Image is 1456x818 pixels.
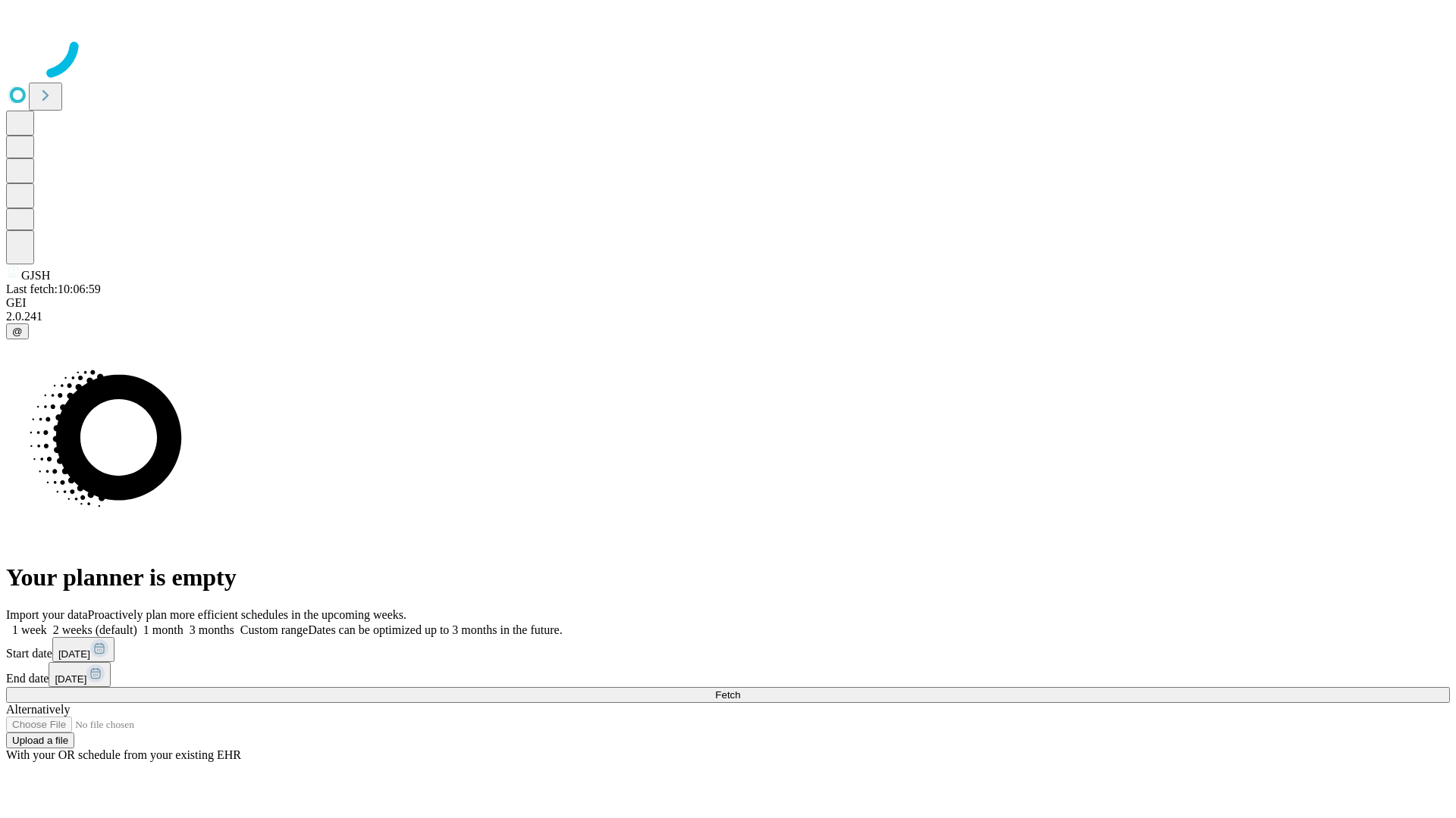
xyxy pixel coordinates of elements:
[6,637,1450,662] div: Start date
[12,623,47,636] span: 1 week
[308,623,562,636] span: Dates can be optimized up to 3 months in the future.
[12,326,23,337] span: @
[6,703,70,716] span: Alternatively
[6,564,1450,592] h1: Your planner is empty
[6,687,1450,703] button: Fetch
[6,608,88,621] span: Import your data
[6,732,74,748] button: Upload a file
[6,310,1450,323] div: 2.0.241
[6,323,29,339] button: @
[715,689,740,701] span: Fetch
[6,283,101,295] span: Last fetch: 10:06:59
[52,637,115,662] button: [DATE]
[49,662,111,687] button: [DATE]
[6,748,241,761] span: With your OR schedule from your existing EHR
[88,608,406,621] span: Proactively plan more efficient schedules in the upcoming weeks.
[58,648,90,660] span: [DATE]
[143,623,184,636] span: 1 month
[6,662,1450,687] div: End date
[53,623,137,636] span: 2 weeks (default)
[240,623,308,636] span: Custom range
[21,269,50,282] span: GJSH
[6,296,1450,310] div: GEI
[190,623,234,636] span: 3 months
[55,673,86,685] span: [DATE]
